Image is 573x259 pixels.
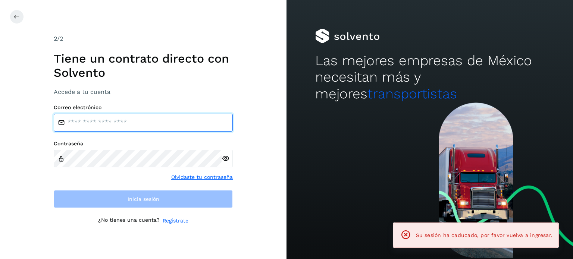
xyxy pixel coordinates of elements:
h3: Accede a tu cuenta [54,88,233,95]
label: Contraseña [54,140,233,147]
span: Su sesión ha caducado, por favor vuelva a ingresar. [416,232,552,238]
button: Inicia sesión [54,190,233,208]
label: Correo electrónico [54,104,233,111]
div: /2 [54,34,233,43]
a: Olvidaste tu contraseña [171,173,233,181]
h1: Tiene un contrato directo con Solvento [54,51,233,80]
a: Regístrate [163,217,188,225]
span: Inicia sesión [128,196,159,202]
p: ¿No tienes una cuenta? [98,217,160,225]
span: transportistas [367,86,457,102]
h2: Las mejores empresas de México necesitan más y mejores [315,53,544,102]
span: 2 [54,35,57,42]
